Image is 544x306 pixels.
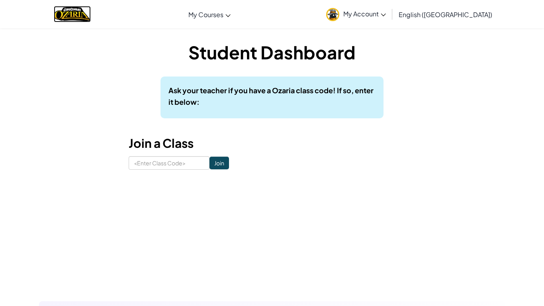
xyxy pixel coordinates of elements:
img: avatar [326,8,339,21]
a: English ([GEOGRAPHIC_DATA]) [395,4,496,25]
h1: Student Dashboard [129,40,415,65]
span: English ([GEOGRAPHIC_DATA]) [399,10,492,19]
span: My Account [343,10,386,18]
a: Ozaria by CodeCombat logo [54,6,91,22]
span: My Courses [188,10,223,19]
input: Join [209,157,229,169]
input: <Enter Class Code> [129,156,209,170]
a: My Courses [184,4,235,25]
h3: Join a Class [129,134,415,152]
a: My Account [322,2,390,27]
img: Home [54,6,91,22]
b: Ask your teacher if you have a Ozaria class code! If so, enter it below: [168,86,374,106]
